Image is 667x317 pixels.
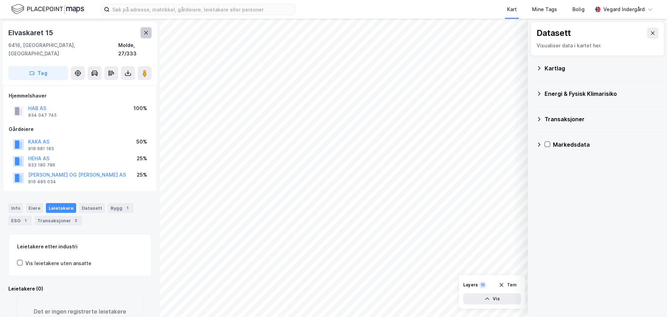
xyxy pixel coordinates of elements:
[545,90,659,98] div: Energi & Fysisk Klimarisiko
[34,216,82,225] div: Transaksjoner
[9,92,151,100] div: Hjemmelshaver
[572,5,585,14] div: Bolig
[72,217,79,224] div: 3
[79,203,105,213] div: Datasett
[26,203,43,213] div: Eiere
[8,27,54,38] div: Elvaskaret 15
[134,104,147,113] div: 100%
[8,285,152,293] div: Leietakere (0)
[494,279,521,291] button: Tøm
[137,171,147,179] div: 25%
[124,204,131,211] div: 1
[463,293,521,304] button: Vis
[479,281,486,288] div: 11
[507,5,517,14] div: Kart
[632,284,667,317] div: Kontrollprogram for chat
[532,5,557,14] div: Mine Tags
[110,4,295,15] input: Søk på adresse, matrikkel, gårdeiere, leietakere eller personer
[11,3,84,15] img: logo.f888ab2527a4732fd821a326f86c7f29.svg
[8,66,68,80] button: Tag
[463,282,478,288] div: Layers
[22,217,29,224] div: 1
[545,115,659,123] div: Transaksjoner
[8,41,118,58] div: 6416, [GEOGRAPHIC_DATA], [GEOGRAPHIC_DATA]
[17,242,143,251] div: Leietakere etter industri
[136,138,147,146] div: 50%
[9,125,151,133] div: Gårdeiere
[8,216,32,225] div: ESG
[537,28,571,39] div: Datasett
[118,41,152,58] div: Molde, 27/333
[545,64,659,72] div: Kartlag
[632,284,667,317] iframe: Chat Widget
[108,203,134,213] div: Bygg
[137,154,147,163] div: 25%
[46,203,76,213] div: Leietakere
[28,162,55,168] div: 933 180 786
[8,203,23,213] div: Info
[28,179,56,185] div: 916 485 034
[603,5,645,14] div: Vegard Indergård
[25,259,91,268] div: Vis leietakere uten ansatte
[28,146,54,152] div: 918 681 183
[553,140,659,149] div: Markedsdata
[537,41,658,50] div: Visualiser data i kartet her.
[28,113,57,118] div: 934 047 745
